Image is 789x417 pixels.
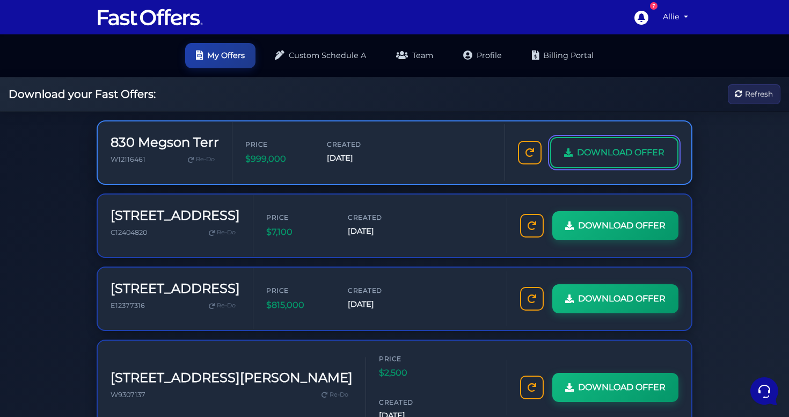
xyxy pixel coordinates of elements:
[171,102,198,111] p: 8mo ago
[140,318,206,343] button: Help
[45,114,165,125] p: Hi sorry theres been a breach in the server, trying to get it up and running back asap!
[745,88,773,100] span: Refresh
[379,354,443,364] span: Price
[111,228,147,236] span: C12404820
[348,212,412,222] span: Created
[266,225,331,239] span: $7,100
[245,152,310,166] span: $999,000
[45,102,165,112] span: Fast Offers Support
[111,391,145,399] span: W9307137
[184,153,219,167] a: Re-Do
[379,397,443,407] span: Created
[75,318,141,343] button: Messages
[385,43,444,68] a: Team
[17,134,198,155] button: Start a Conversation
[217,228,236,238] span: Re-Do
[264,43,377,68] a: Custom Schedule A
[552,284,678,313] a: DOWNLOAD OFFER
[45,60,165,71] span: Fast Offers
[348,298,412,311] span: [DATE]
[317,388,353,402] a: Re-Do
[13,56,202,88] a: Fast OffersYou:Is the system downè5mo ago
[552,211,678,240] a: DOWNLOAD OFFER
[552,373,678,402] a: DOWNLOAD OFFER
[173,43,198,52] a: See all
[18,66,31,78] img: dark
[9,88,156,100] h2: Download your Fast Offers:
[521,43,604,68] a: Billing Portal
[659,6,692,27] a: Allie
[111,281,240,297] h3: [STREET_ADDRESS]
[92,333,123,343] p: Messages
[577,146,664,160] span: DOWNLOAD OFFER
[204,299,240,313] a: Re-Do
[266,285,331,296] span: Price
[13,97,202,130] a: Fast Offers SupportHi sorry theres been a breach in the server, trying to get it up and running b...
[9,9,180,26] h2: Hello Allie 👋
[266,298,331,312] span: $815,000
[111,208,240,224] h3: [STREET_ADDRESS]
[578,380,666,394] span: DOWNLOAD OFFER
[728,84,780,104] button: Refresh
[578,292,666,306] span: DOWNLOAD OFFER
[25,66,38,78] img: dark
[17,177,73,185] span: Find an Answer
[266,212,331,222] span: Price
[134,177,198,185] a: Open Help Center
[196,155,215,164] span: Re-Do
[550,137,678,168] a: DOWNLOAD OFFER
[650,2,657,10] div: 7
[77,140,150,149] span: Start a Conversation
[348,225,412,238] span: [DATE]
[204,226,240,240] a: Re-Do
[217,301,236,311] span: Re-Do
[166,333,180,343] p: Help
[32,333,50,343] p: Home
[111,301,145,310] span: E12377316
[348,285,412,296] span: Created
[185,43,255,68] a: My Offers
[245,139,310,149] span: Price
[379,366,443,380] span: $2,500
[17,43,87,52] span: Your Conversations
[327,152,391,164] span: [DATE]
[629,5,653,30] a: 7
[17,103,39,124] img: dark
[111,135,219,150] h3: 830 Megson Terr
[111,370,353,386] h3: [STREET_ADDRESS][PERSON_NAME]
[111,155,145,163] span: W12116461
[45,73,165,84] p: You: Is the system downè
[452,43,513,68] a: Profile
[327,139,391,149] span: Created
[330,390,348,400] span: Re-Do
[9,318,75,343] button: Home
[748,375,780,407] iframe: Customerly Messenger Launcher
[171,60,198,70] p: 5mo ago
[24,200,176,211] input: Search for an Article...
[578,219,666,233] span: DOWNLOAD OFFER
